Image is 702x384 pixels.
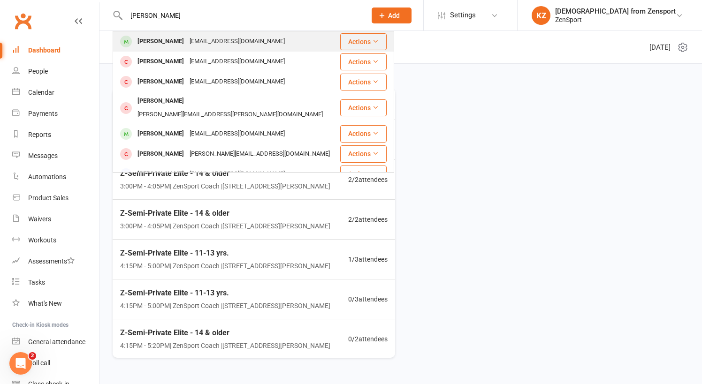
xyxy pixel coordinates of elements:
[12,230,99,251] a: Workouts
[28,359,50,367] div: Roll call
[120,287,330,299] span: Z-Semi-Private Elite - 11-13 yrs.
[12,61,99,82] a: People
[340,125,387,142] button: Actions
[28,173,66,181] div: Automations
[187,35,288,48] div: [EMAIL_ADDRESS][DOMAIN_NAME]
[340,33,387,50] button: Actions
[532,6,550,25] div: KZ
[555,7,676,15] div: [DEMOGRAPHIC_DATA] from Zensport
[340,166,387,182] button: Actions
[135,94,187,108] div: [PERSON_NAME]
[12,82,99,103] a: Calendar
[187,75,288,89] div: [EMAIL_ADDRESS][DOMAIN_NAME]
[120,167,330,180] span: Z-Semi-Private Elite - 14 & older
[29,352,36,360] span: 2
[28,46,61,54] div: Dashboard
[135,75,187,89] div: [PERSON_NAME]
[120,301,330,311] span: 4:15PM - 5:00PM | ZenSport Coach | [STREET_ADDRESS][PERSON_NAME]
[348,214,388,225] span: 2 / 2 attendees
[340,145,387,162] button: Actions
[12,251,99,272] a: Assessments
[348,174,388,185] span: 2 / 2 attendees
[187,127,288,141] div: [EMAIL_ADDRESS][DOMAIN_NAME]
[12,293,99,314] a: What's New
[120,221,330,231] span: 3:00PM - 4:05PM | ZenSport Coach | [STREET_ADDRESS][PERSON_NAME]
[120,340,330,351] span: 4:15PM - 5:20PM | ZenSport Coach | [STREET_ADDRESS][PERSON_NAME]
[12,166,99,188] a: Automations
[120,181,330,191] span: 3:00PM - 4:05PM | ZenSport Coach | [STREET_ADDRESS][PERSON_NAME]
[450,5,476,26] span: Settings
[28,194,69,202] div: Product Sales
[120,207,330,219] span: Z-Semi-Private Elite - 14 & older
[28,131,51,138] div: Reports
[135,167,187,181] div: [PERSON_NAME]
[135,108,326,121] div: [PERSON_NAME][EMAIL_ADDRESS][PERSON_NAME][DOMAIN_NAME]
[372,8,412,23] button: Add
[12,209,99,230] a: Waivers
[348,294,388,304] span: 0 / 3 attendees
[28,257,75,265] div: Assessments
[340,74,387,90] button: Actions
[9,352,32,375] iframe: Intercom live chat
[12,272,99,293] a: Tasks
[187,147,333,161] div: [PERSON_NAME][EMAIL_ADDRESS][DOMAIN_NAME]
[135,127,187,141] div: [PERSON_NAME]
[28,279,45,286] div: Tasks
[187,55,288,68] div: [EMAIL_ADDRESS][DOMAIN_NAME]
[28,152,58,159] div: Messages
[28,110,58,117] div: Payments
[12,40,99,61] a: Dashboard
[28,300,62,307] div: What's New
[348,254,388,264] span: 1 / 3 attendees
[120,247,330,259] span: Z-Semi-Private Elite - 11-13 yrs.
[135,35,187,48] div: [PERSON_NAME]
[388,12,400,19] span: Add
[340,99,387,116] button: Actions
[348,334,388,344] span: 0 / 2 attendees
[12,145,99,166] a: Messages
[649,42,671,53] span: [DATE]
[135,147,187,161] div: [PERSON_NAME]
[28,215,51,223] div: Waivers
[120,327,330,339] span: Z-Semi-Private Elite - 14 & older
[123,9,359,22] input: Search...
[135,55,187,68] div: [PERSON_NAME]
[187,167,288,181] div: [EMAIL_ADDRESS][DOMAIN_NAME]
[28,236,56,244] div: Workouts
[340,53,387,70] button: Actions
[555,15,676,24] div: ZenSport
[11,9,35,33] a: Clubworx
[12,353,99,374] a: Roll call
[120,261,330,271] span: 4:15PM - 5:00PM | ZenSport Coach | [STREET_ADDRESS][PERSON_NAME]
[12,188,99,209] a: Product Sales
[12,103,99,124] a: Payments
[12,331,99,353] a: General attendance kiosk mode
[28,68,48,75] div: People
[12,124,99,145] a: Reports
[28,89,54,96] div: Calendar
[28,338,85,346] div: General attendance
